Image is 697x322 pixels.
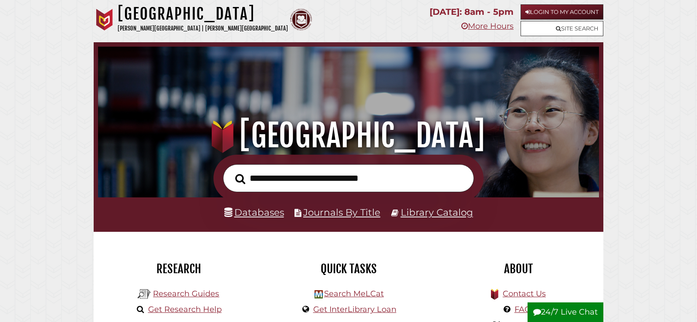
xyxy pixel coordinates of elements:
[521,4,603,20] a: Login to My Account
[430,4,514,20] p: [DATE]: 8am - 5pm
[514,305,535,314] a: FAQs
[118,24,288,34] p: [PERSON_NAME][GEOGRAPHIC_DATA] | [PERSON_NAME][GEOGRAPHIC_DATA]
[148,305,222,314] a: Get Research Help
[94,9,115,31] img: Calvin University
[231,171,250,187] button: Search
[503,289,546,298] a: Contact Us
[313,305,396,314] a: Get InterLibrary Loan
[138,288,151,301] img: Hekman Library Logo
[324,289,384,298] a: Search MeLCat
[440,261,597,276] h2: About
[401,207,473,218] a: Library Catalog
[270,261,427,276] h2: Quick Tasks
[290,9,312,31] img: Calvin Theological Seminary
[224,207,284,218] a: Databases
[303,207,380,218] a: Journals By Title
[461,21,514,31] a: More Hours
[521,21,603,36] a: Site Search
[100,261,257,276] h2: Research
[108,116,589,155] h1: [GEOGRAPHIC_DATA]
[315,290,323,298] img: Hekman Library Logo
[118,4,288,24] h1: [GEOGRAPHIC_DATA]
[235,173,245,184] i: Search
[153,289,219,298] a: Research Guides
